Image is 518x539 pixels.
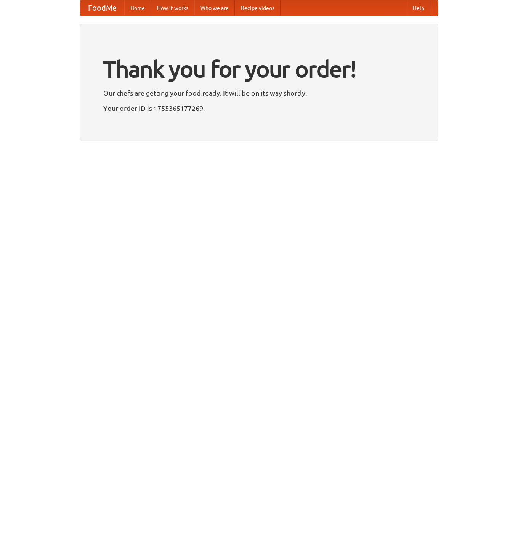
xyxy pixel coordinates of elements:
p: Our chefs are getting your food ready. It will be on its way shortly. [103,87,415,99]
p: Your order ID is 1755365177269. [103,102,415,114]
a: Who we are [194,0,235,16]
h1: Thank you for your order! [103,51,415,87]
a: Home [124,0,151,16]
a: How it works [151,0,194,16]
a: Recipe videos [235,0,281,16]
a: FoodMe [80,0,124,16]
a: Help [407,0,430,16]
